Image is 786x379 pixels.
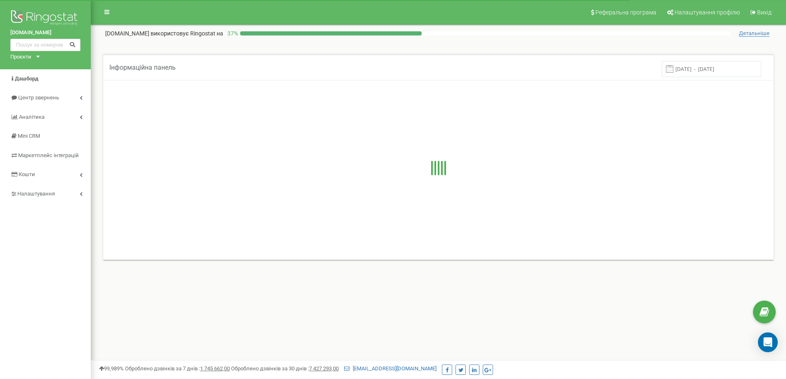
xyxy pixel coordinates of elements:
[10,29,80,37] a: [DOMAIN_NAME]
[10,8,80,29] img: Ringostat logo
[105,29,223,38] p: [DOMAIN_NAME]
[757,9,772,16] span: Вихід
[675,9,740,16] span: Налаштування профілю
[19,114,45,120] span: Аналiтика
[17,191,55,197] span: Налаштування
[595,9,656,16] span: Реферальна програма
[344,365,437,372] a: [EMAIL_ADDRESS][DOMAIN_NAME]
[10,53,31,61] div: Проєкти
[758,332,778,352] div: Open Intercom Messenger
[99,365,124,372] span: 99,989%
[151,30,223,37] span: використовує Ringostat на
[223,29,240,38] p: 37 %
[18,152,79,158] span: Маркетплейс інтеграцій
[10,39,80,51] input: Пошук за номером
[109,64,176,71] span: Інформаційна панель
[18,133,40,139] span: Mini CRM
[231,365,339,372] span: Оброблено дзвінків за 30 днів :
[200,365,230,372] u: 1 745 662,00
[19,171,35,177] span: Кошти
[309,365,339,372] u: 7 427 293,00
[739,30,769,37] span: Детальніше
[125,365,230,372] span: Оброблено дзвінків за 7 днів :
[18,94,59,101] span: Центр звернень
[15,75,38,82] span: Дашборд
